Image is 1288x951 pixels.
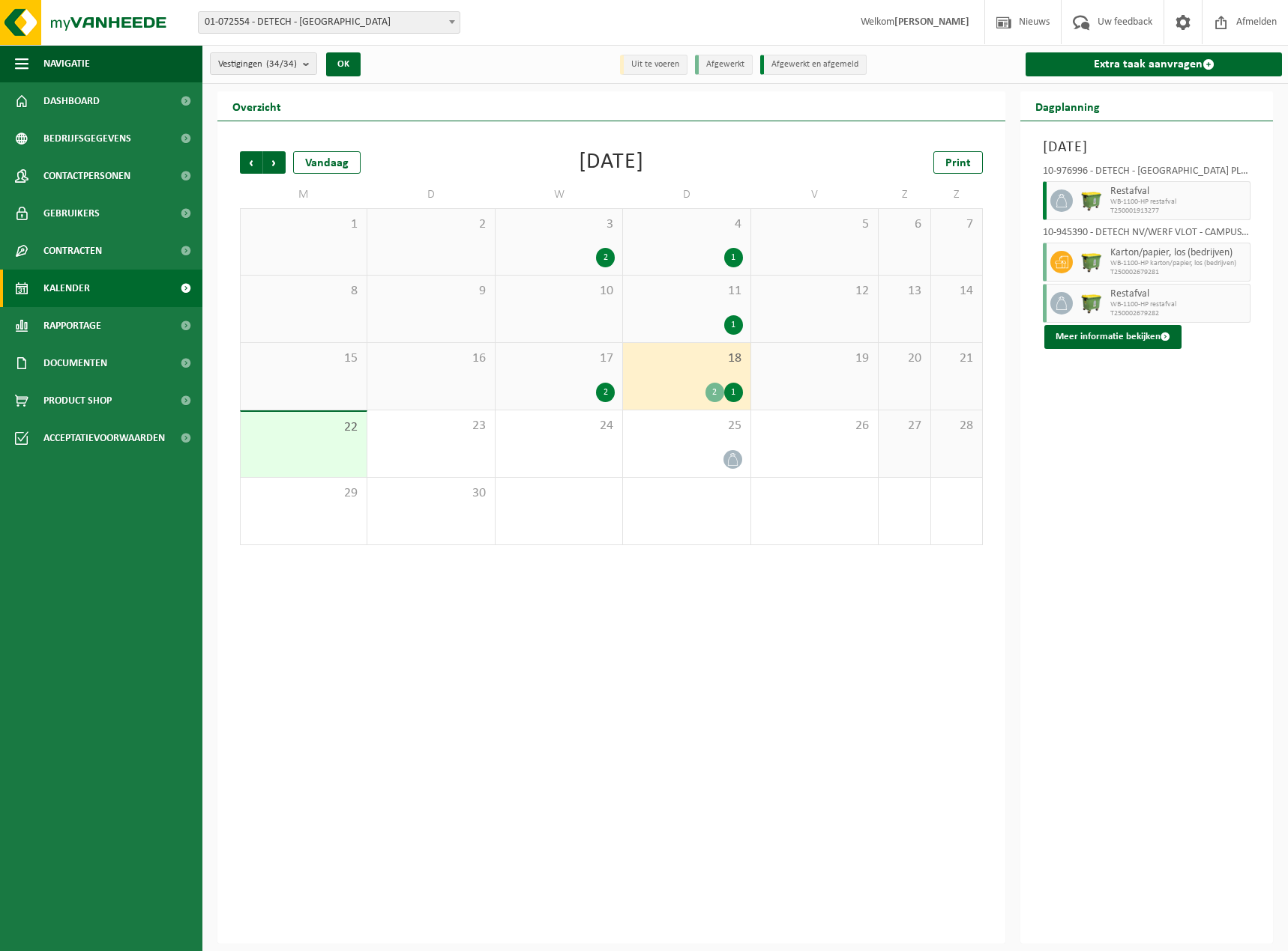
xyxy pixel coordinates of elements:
h3: [DATE] [1043,136,1251,159]
span: 30 [375,485,487,502]
span: WB-1100-HP restafval [1110,300,1246,309]
td: W [496,181,623,208]
a: Print [933,151,983,174]
span: 24 [503,418,615,434]
span: 7 [939,216,975,233]
td: D [367,181,495,208]
span: 28 [939,418,975,434]
span: 25 [631,418,742,434]
span: Print [945,157,971,169]
td: V [751,181,879,208]
span: Restafval [1110,186,1246,198]
div: 2 [705,383,724,402]
img: WB-1100-HPE-GN-51 [1080,251,1103,273]
span: 6 [886,216,922,233]
span: 5 [759,216,870,233]
span: Acceptatievoorwaarden [43,419,165,457]
div: 1 [724,315,743,335]
span: WB-1100-HP karton/papier, los (bedrijven) [1110,259,1246,268]
span: 18 [631,350,742,367]
div: Vandaag [293,151,361,174]
span: Volgende [263,151,286,174]
span: Vestigingen [218,53,297,76]
span: 4 [631,216,742,233]
span: 19 [759,350,870,367]
li: Afgewerkt [695,55,753,75]
span: T250002679282 [1110,309,1246,318]
button: OK [326,52,361,76]
span: 11 [631,283,742,300]
span: 16 [375,350,487,367]
button: Meer informatie bekijken [1044,325,1182,349]
span: 20 [886,350,922,367]
td: Z [879,181,930,208]
span: Restafval [1110,288,1246,300]
div: [DATE] [579,151,644,174]
span: 23 [375,418,487,434]
li: Afgewerkt en afgemeld [760,55,867,75]
span: 15 [248,350,359,367]
div: 2 [596,248,615,267]
h2: Dagplanning [1020,91,1115,121]
div: 2 [596,383,615,402]
span: 29 [248,485,359,502]
span: Contactpersonen [43,157,130,195]
td: M [240,181,367,208]
h2: Overzicht [217,91,296,121]
span: Bedrijfsgegevens [43,120,131,157]
td: Z [931,181,983,208]
span: 1 [248,216,359,233]
span: Gebruikers [43,195,100,232]
div: 1 [724,248,743,267]
span: 12 [759,283,870,300]
span: Vorige [240,151,262,174]
span: Navigatie [43,45,90,82]
span: Documenten [43,344,107,382]
td: D [623,181,750,208]
span: Karton/papier, los (bedrijven) [1110,247,1246,259]
span: 01-072554 - DETECH - LOKEREN [199,12,460,33]
img: WB-1100-HPE-GN-51 [1080,189,1103,212]
button: Vestigingen(34/34) [210,52,317,75]
span: Contracten [43,232,102,270]
span: Rapportage [43,307,101,344]
div: 1 [724,383,743,402]
li: Uit te voeren [620,55,687,75]
span: Kalender [43,270,90,307]
span: WB-1100-HP restafval [1110,198,1246,207]
span: 8 [248,283,359,300]
span: 01-072554 - DETECH - LOKEREN [198,11,460,34]
span: 26 [759,418,870,434]
strong: [PERSON_NAME] [894,16,969,28]
span: Dashboard [43,82,100,120]
div: 10-976996 - DETECH - [GEOGRAPHIC_DATA] PLANCKENDAEL - [GEOGRAPHIC_DATA] [1043,166,1251,181]
span: 21 [939,350,975,367]
span: 17 [503,350,615,367]
span: 2 [375,216,487,233]
span: T250002679281 [1110,268,1246,277]
img: WB-1100-HPE-GN-51 [1080,292,1103,315]
span: 9 [375,283,487,300]
a: Extra taak aanvragen [1026,52,1282,76]
span: Product Shop [43,382,112,419]
span: 3 [503,216,615,233]
span: 10 [503,283,615,300]
span: 22 [248,419,359,436]
span: 27 [886,418,922,434]
span: 13 [886,283,922,300]
div: 10-945390 - DETECH NV/WERF VLOT - CAMPUS [GEOGRAPHIC_DATA][PERSON_NAME] - [GEOGRAPHIC_DATA] [1043,228,1251,243]
span: 14 [939,283,975,300]
span: T250001913277 [1110,207,1246,216]
count: (34/34) [266,59,297,69]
